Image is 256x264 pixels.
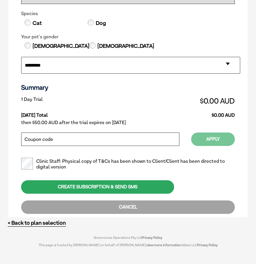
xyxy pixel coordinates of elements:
div: CANCEL [21,200,235,214]
td: $0.00 AUD [114,95,235,107]
a: Privacy Policy [197,243,218,247]
td: then $50.00 AUD after the trial expires on [DATE] [21,118,235,127]
td: $0.00 AUD [114,107,235,118]
td: [DATE] Total [21,107,114,118]
a: < Back to plan selection [8,220,66,226]
legend: Species [21,11,235,16]
div: Greencross Operations Pty Ltd [31,235,225,239]
h3: Summary [21,84,235,91]
div: This page is hosted by [PERSON_NAME] on behalf of [PERSON_NAME]; Maxio LLC [31,239,225,247]
input: Clinic Staff: Physical copy of T&Cs has been shown to Client/Client has been directed to digital ... [21,158,33,169]
label: Clinic Staff: Physical copy of T&Cs has been shown to Client/Client has been directed to digital ... [21,158,235,170]
div: CREATE SUBSCRIPTION & SEND SMS [21,180,174,194]
button: Apply [191,133,235,146]
a: Privacy Policy [142,235,162,239]
a: view more information. [146,243,182,247]
label: Coupon code [25,137,53,142]
legend: Your pet's gender [21,34,235,40]
td: 1 Day Trial [21,95,114,107]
